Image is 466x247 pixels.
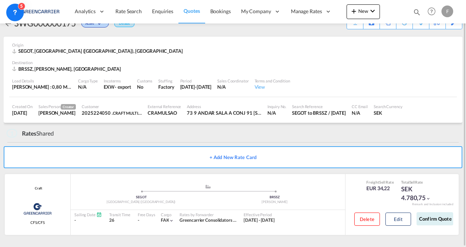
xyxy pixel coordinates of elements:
div: - [138,217,139,224]
div: Customs [137,78,152,84]
span: Bookings [210,8,231,14]
span: Rates [22,130,37,137]
span: 1 [7,129,17,137]
div: [PERSON_NAME] [208,200,342,204]
span: Help [425,5,438,18]
div: Fredrik Fagerman [38,110,76,116]
div: EXW [104,84,115,90]
div: SEK 4.780,75 [401,185,438,202]
md-icon: icon-chevron-down [426,196,431,201]
div: Default [114,20,134,27]
div: F [441,5,453,17]
md-icon: icon-plus 400-fg [349,7,358,15]
span: Active [85,21,96,28]
div: Sales Person [38,104,76,110]
button: + Add New Rate Card [4,146,462,168]
span: [DATE] - [DATE] [244,217,275,223]
div: SEK [374,110,403,116]
div: CRAMULSAO [148,110,181,116]
div: Transit Time [109,212,130,217]
div: N/A [78,84,98,90]
div: Freight Rate [366,180,394,185]
md-icon: icon-chevron-down [368,7,377,15]
div: Address [187,104,262,109]
md-icon: icon-arrow-left [4,19,12,28]
div: View [255,84,290,90]
div: N/A [267,110,286,116]
md-icon: Schedules Available [96,212,102,217]
div: Customer [82,104,142,109]
div: icon-magnify [413,8,421,19]
button: Confirm Quote [417,212,453,225]
md-icon: icon-magnify [413,8,421,16]
span: CFS/CFS [30,220,45,225]
span: Sell [379,180,385,184]
span: FAK [161,217,169,223]
div: Free Days [138,212,155,217]
div: Rates by Forwarder [180,212,236,217]
span: Quotes [184,8,200,14]
div: Period [180,78,212,84]
div: Sales Coordinator [217,78,248,84]
div: [GEOGRAPHIC_DATA] ([GEOGRAPHIC_DATA]) [74,200,208,204]
span: Sell [410,180,415,184]
div: BRSSZ [208,195,342,200]
div: Cargo [161,212,174,217]
div: N/A [352,110,368,116]
div: Help [425,5,441,18]
div: Contract / Rate Agreement / Tariff / Spot Pricing Reference Number: Craft [33,186,42,191]
div: SEGOT [74,195,208,200]
div: Origin [12,42,454,48]
img: 609dfd708afe11efa14177256b0082fb.png [11,3,60,20]
div: Sailing Date [74,212,102,217]
span: Greencarrier Consolidators ([GEOGRAPHIC_DATA]) [180,217,281,223]
div: Effective Period [244,212,275,217]
div: [PERSON_NAME] : 0,80 MT | Volumetric Wt : 1,04 CBM | Chargeable Wt : 1,04 W/M [12,84,72,90]
div: Search Currency [374,104,403,109]
div: CC Email [352,104,368,109]
div: Search Reference [292,104,346,109]
div: Stuffing [158,78,174,84]
div: Inquiry No. [267,104,286,109]
span: My Company [241,8,271,15]
div: Load Details [12,78,72,84]
div: Terms and Condition [255,78,290,84]
div: Total Rate [401,180,438,185]
div: Created On [12,104,33,109]
div: SEGOT to BRSSZ / 13 Oct 2025 [292,110,346,116]
button: Delete [354,213,380,226]
div: 31 Dec 2025 [180,84,212,90]
div: 73 9 ANDAR SALA A CONJ 91 AVENIDA JURUBATUBA 73, SP, ITAIM BIBI [187,110,262,116]
div: Remark and Inclusion included [407,202,459,206]
span: Craft [33,186,42,191]
img: Greencarrier Consolidator [21,200,54,218]
div: 01 Sep 2025 - 31 Dec 2025 [244,217,275,224]
md-icon: icon-chevron-down [169,218,174,223]
span: Manage Rates [291,8,322,15]
div: N/A [217,84,248,90]
span: Analytics [75,8,96,15]
span: Enquiries [152,8,173,14]
div: Incoterms [104,78,131,84]
div: Change Status Here [81,19,109,27]
div: - export [115,84,131,90]
div: BRSSZ, Santos, Americas [12,66,123,72]
div: 13 Oct 2025 [12,110,33,116]
div: 2025224050 . [82,110,142,116]
span: SEGOT, [GEOGRAPHIC_DATA] ([GEOGRAPHIC_DATA]), [GEOGRAPHIC_DATA] [18,48,183,54]
button: Edit [385,213,411,226]
div: External Reference [148,104,181,109]
div: No [137,84,152,90]
div: - [74,217,102,224]
span: Rate Search [115,8,142,14]
div: SEGOT, Gothenburg (Goteborg), Europe [12,48,185,54]
span: Creator [61,104,76,110]
div: Cargo Type [78,78,98,84]
span: New [349,8,377,14]
div: Destination [12,60,454,65]
md-icon: icon-chevron-down [96,22,105,26]
md-icon: assets/icons/custom/ship-fill.svg [204,185,212,188]
div: Shared [7,129,54,137]
button: icon-plus 400-fgNewicon-chevron-down [347,4,380,19]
